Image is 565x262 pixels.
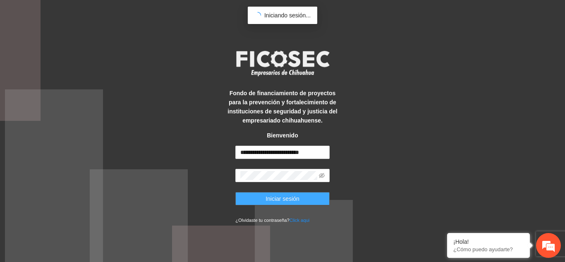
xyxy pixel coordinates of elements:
[319,173,325,178] span: eye-invisible
[235,218,309,223] small: ¿Olvidaste tu contraseña?
[227,90,337,124] strong: Fondo de financiamiento de proyectos para la prevención y fortalecimiento de instituciones de seg...
[453,246,524,252] p: ¿Cómo puedo ayudarte?
[231,48,334,79] img: logo
[254,12,261,19] span: loading
[264,12,311,19] span: Iniciando sesión...
[266,194,299,203] span: Iniciar sesión
[267,132,298,139] strong: Bienvenido
[235,192,330,205] button: Iniciar sesión
[453,238,524,245] div: ¡Hola!
[290,218,310,223] a: Click aqui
